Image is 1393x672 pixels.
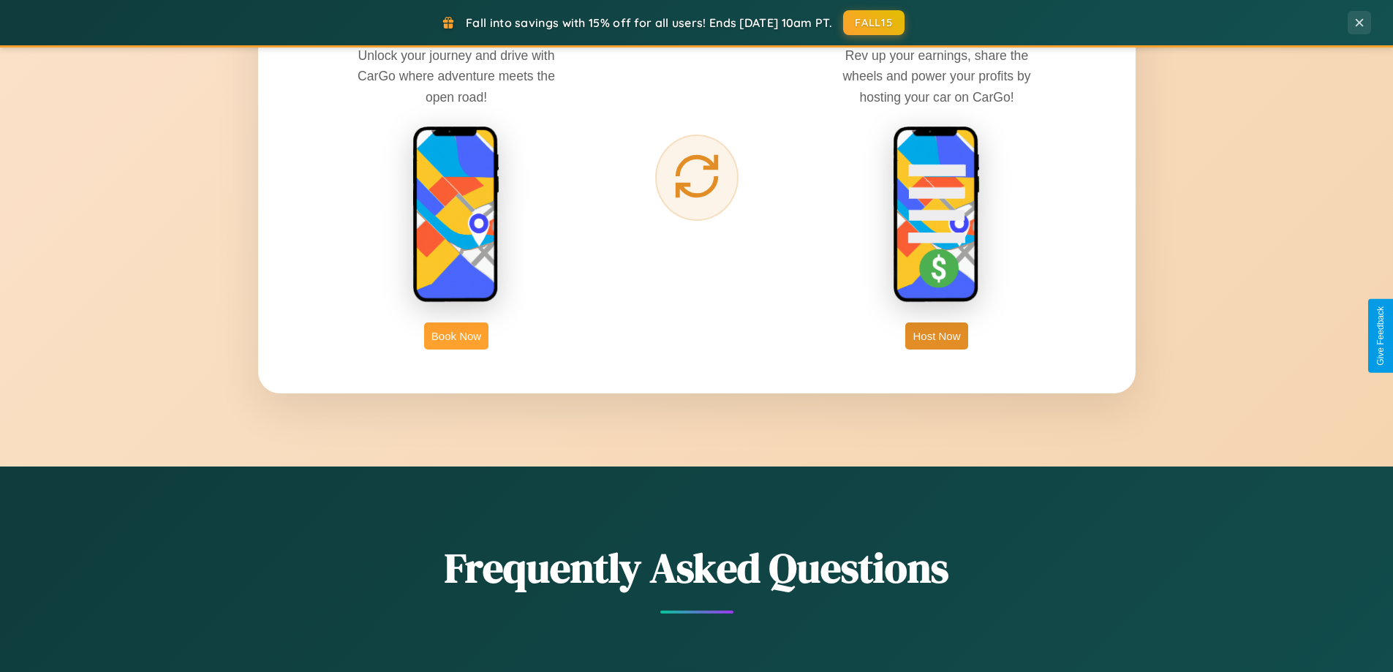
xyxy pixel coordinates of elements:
button: FALL15 [843,10,905,35]
h2: Frequently Asked Questions [258,540,1136,596]
img: host phone [893,126,981,304]
button: Book Now [424,322,488,350]
img: rent phone [412,126,500,304]
span: Fall into savings with 15% off for all users! Ends [DATE] 10am PT. [466,15,832,30]
p: Unlock your journey and drive with CarGo where adventure meets the open road! [347,45,566,107]
div: Give Feedback [1375,306,1386,366]
button: Host Now [905,322,967,350]
p: Rev up your earnings, share the wheels and power your profits by hosting your car on CarGo! [827,45,1046,107]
